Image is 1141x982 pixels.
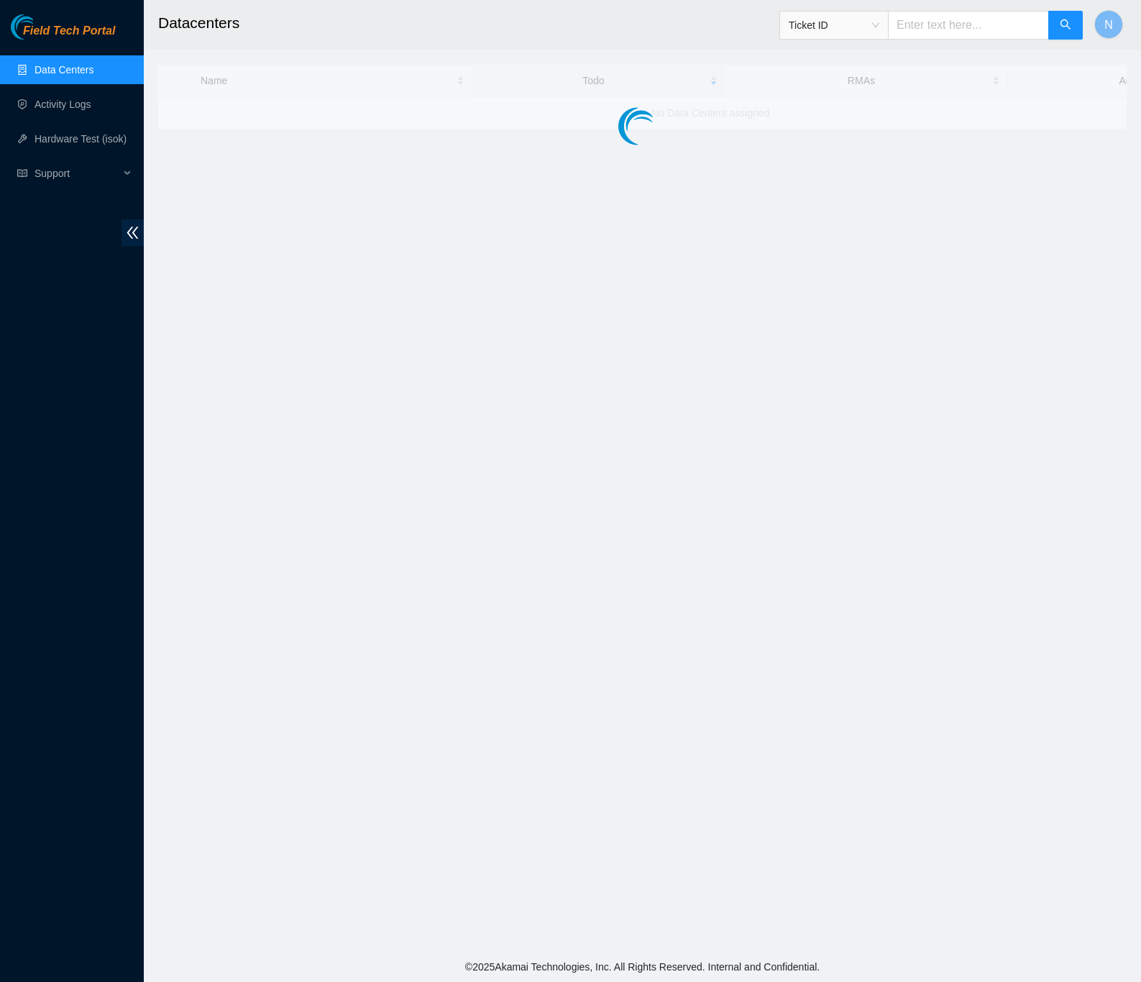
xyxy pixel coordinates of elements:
a: Data Centers [35,64,93,76]
span: Field Tech Portal [23,24,115,38]
a: Hardware Test (isok) [35,133,127,145]
span: double-left [122,219,144,246]
button: search [1048,11,1083,40]
span: search [1060,19,1071,32]
img: Akamai Technologies [11,14,73,40]
span: read [17,168,27,178]
footer: © 2025 Akamai Technologies, Inc. All Rights Reserved. Internal and Confidential. [144,952,1141,982]
span: N [1104,16,1113,34]
button: N [1094,10,1123,39]
span: Ticket ID [789,14,879,36]
a: Activity Logs [35,99,91,110]
span: Support [35,159,119,188]
input: Enter text here... [888,11,1049,40]
a: Akamai TechnologiesField Tech Portal [11,26,115,45]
